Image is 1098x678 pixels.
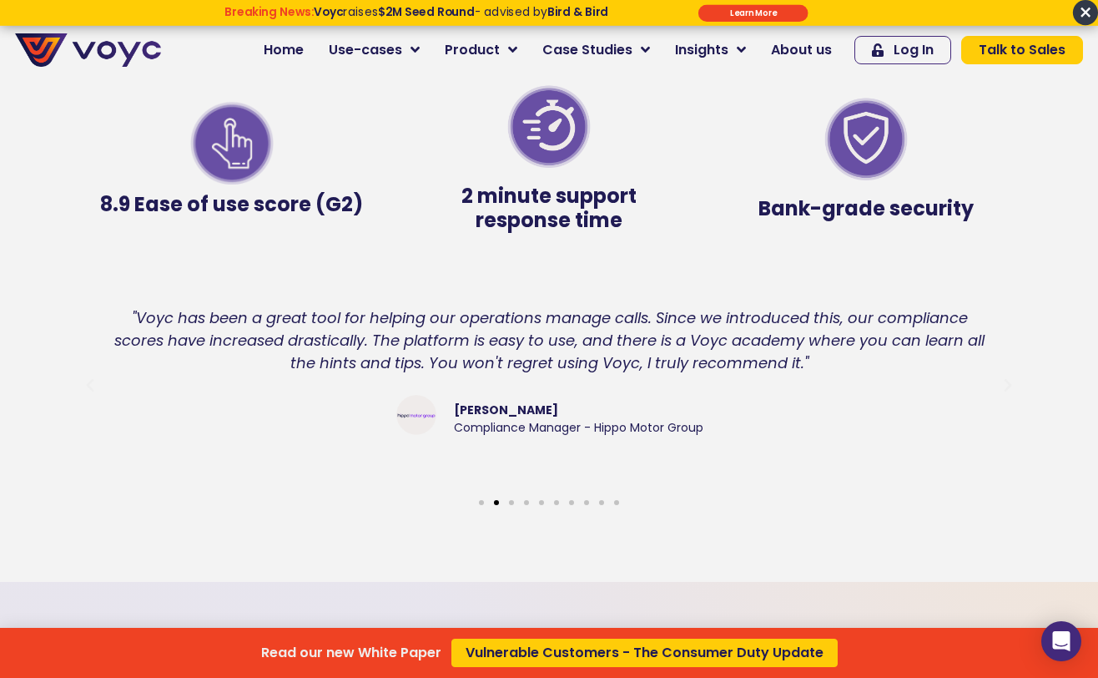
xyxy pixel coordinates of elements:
span: raises - advised by [314,4,607,20]
strong: Bird & Bird [547,4,608,20]
strong: $2M Seed Round [378,4,475,20]
strong: Breaking News: [224,4,314,20]
strong: Voyc [314,4,343,20]
div: Breaking News: Voyc raises $2M Seed Round - advised by Bird & Bird [167,5,666,33]
div: Submit [698,4,808,22]
div: Open Intercom Messenger [1041,621,1081,661]
span: Vulnerable Customers - The Consumer Duty Update [466,646,823,660]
